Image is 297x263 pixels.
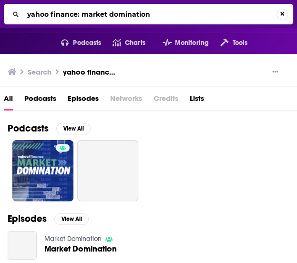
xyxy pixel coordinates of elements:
[73,36,101,50] span: Podcasts
[154,91,178,110] span: Credits
[268,67,282,77] button: Show More Button
[175,36,209,50] span: Monitoring
[8,122,91,134] a: PodcastsView All
[110,91,142,110] span: Networks
[8,122,49,134] h2: Podcasts
[151,35,209,51] button: open menu
[4,4,293,24] div: Search...
[44,245,117,253] a: Market Domination
[50,35,102,51] button: open menu
[28,67,51,77] h3: Search
[23,7,277,22] input: Search...
[190,91,204,110] a: Lists
[56,123,91,134] button: View All
[209,35,247,51] button: open menu
[4,91,13,110] a: All
[63,67,119,77] h3: yahoo finance: market domination
[8,231,37,260] a: Market Domination
[54,213,89,225] button: View All
[68,91,99,110] a: Episodes
[44,235,102,243] a: Market Domination
[24,91,56,110] a: Podcasts
[101,35,145,51] a: Charts
[8,213,89,225] a: EpisodesView All
[232,36,247,50] span: Tools
[8,213,47,225] h2: Episodes
[125,36,145,50] span: Charts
